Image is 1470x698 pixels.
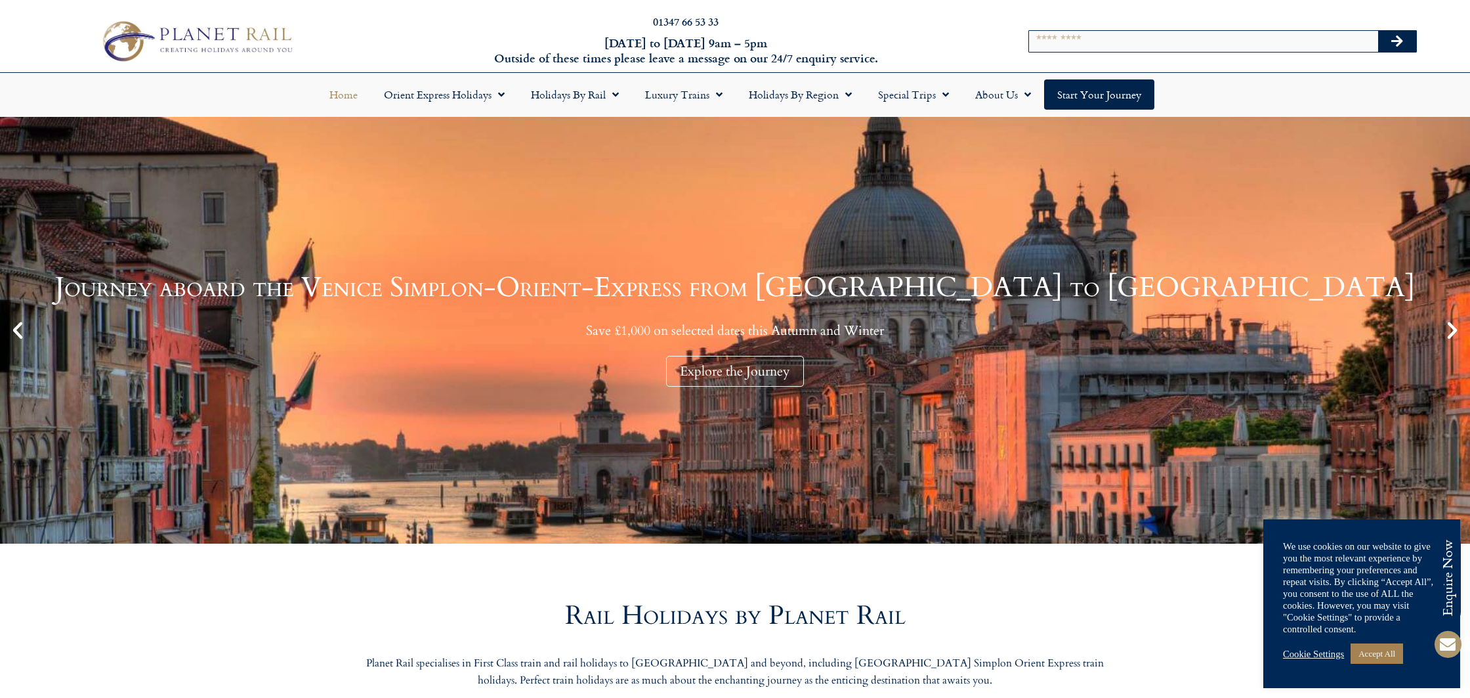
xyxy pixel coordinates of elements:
[962,79,1044,110] a: About Us
[55,274,1415,301] h1: Journey aboard the Venice Simplon-Orient-Express from [GEOGRAPHIC_DATA] to [GEOGRAPHIC_DATA]
[865,79,962,110] a: Special Trips
[1378,31,1416,52] button: Search
[316,79,371,110] a: Home
[55,322,1415,339] p: Save £1,000 on selected dates this Autumn and Winter
[632,79,736,110] a: Luxury Trains
[1441,319,1463,341] div: Next slide
[395,35,976,66] h6: [DATE] to [DATE] 9am – 5pm Outside of these times please leave a message on our 24/7 enquiry serv...
[1283,648,1344,660] a: Cookie Settings
[736,79,865,110] a: Holidays by Region
[94,16,297,66] img: Planet Rail Train Holidays Logo
[1044,79,1154,110] a: Start your Journey
[666,356,804,387] div: Explore the Journey
[1283,540,1440,635] div: We use cookies on our website to give you the most relevant experience by remembering your prefer...
[1351,643,1403,664] a: Accept All
[518,79,632,110] a: Holidays by Rail
[361,603,1109,629] h2: Rail Holidays by Planet Rail
[371,79,518,110] a: Orient Express Holidays
[361,655,1109,689] p: Planet Rail specialises in First Class train and rail holidays to [GEOGRAPHIC_DATA] and beyond, i...
[7,79,1463,110] nav: Menu
[653,14,719,29] a: 01347 66 53 33
[7,319,29,341] div: Previous slide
